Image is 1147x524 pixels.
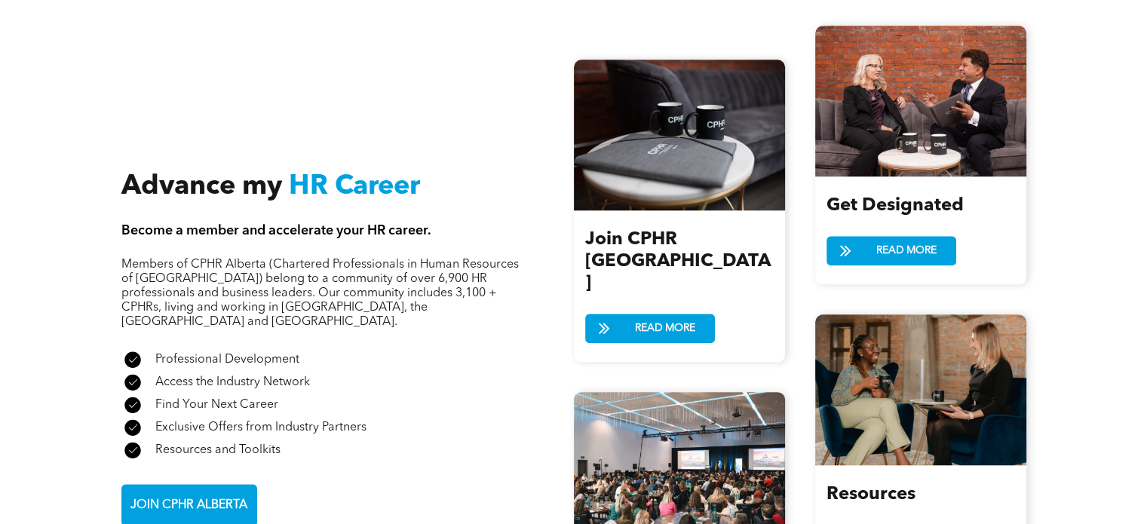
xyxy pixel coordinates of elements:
span: Join CPHR [GEOGRAPHIC_DATA] [585,231,771,293]
span: Advance my [121,173,282,201]
span: HR Career [289,173,420,201]
span: Exclusive Offers from Industry Partners [155,421,366,434]
span: Access the Industry Network [155,376,310,388]
a: READ MORE [827,236,956,265]
span: Find Your Next Career [155,399,278,411]
span: READ MORE [871,237,942,265]
a: READ MORE [585,314,715,343]
span: Get Designated [827,197,964,215]
span: Resources and Toolkits [155,444,281,456]
span: READ MORE [630,314,701,342]
span: JOIN CPHR ALBERTA [125,491,253,520]
span: Professional Development [155,354,299,366]
span: Resources [827,486,915,504]
span: Members of CPHR Alberta (Chartered Professionals in Human Resources of [GEOGRAPHIC_DATA]) belong ... [121,259,519,328]
span: Become a member and accelerate your HR career. [121,224,431,237]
